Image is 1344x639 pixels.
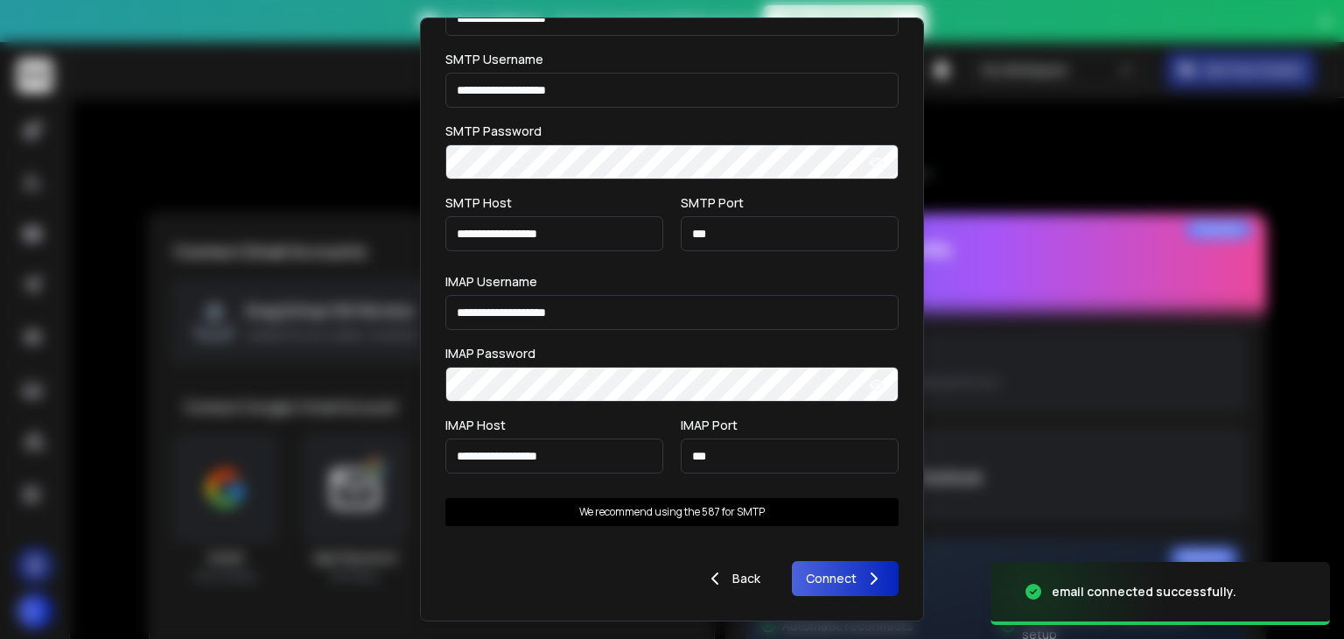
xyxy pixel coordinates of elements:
[1052,583,1236,600] div: email connected successfully.
[445,419,506,432] label: IMAP Host
[445,125,542,137] label: SMTP Password
[579,505,765,519] p: We recommend using the 587 for SMTP
[690,561,774,596] button: Back
[445,348,535,360] label: IMAP Password
[445,276,537,288] label: IMAP Username
[445,53,543,66] label: SMTP Username
[792,561,899,596] button: Connect
[681,197,744,209] label: SMTP Port
[445,197,512,209] label: SMTP Host
[681,419,738,432] label: IMAP Port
